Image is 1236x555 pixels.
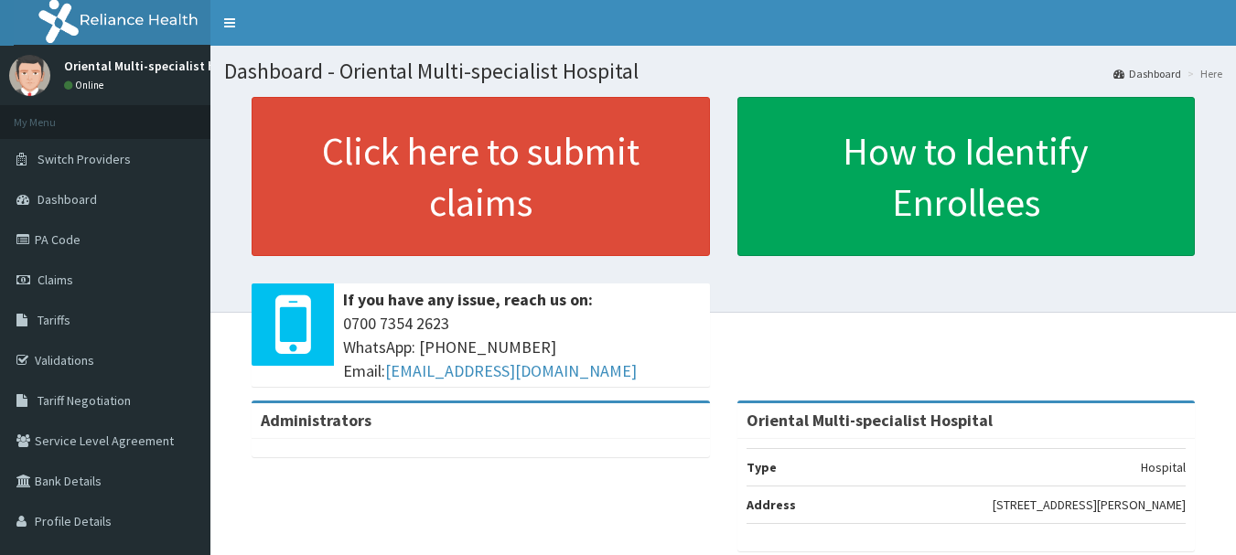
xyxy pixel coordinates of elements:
span: Tariff Negotiation [38,392,131,409]
img: User Image [9,55,50,96]
p: Oriental Multi-specialist hospital Hospital [64,59,308,72]
li: Here [1183,66,1222,81]
p: Hospital [1141,458,1186,476]
b: If you have any issue, reach us on: [343,289,593,310]
a: Click here to submit claims [252,97,710,256]
strong: Oriental Multi-specialist Hospital [747,410,993,431]
span: Tariffs [38,312,70,328]
span: Claims [38,272,73,288]
a: Dashboard [1113,66,1181,81]
span: 0700 7354 2623 WhatsApp: [PHONE_NUMBER] Email: [343,312,701,382]
span: Switch Providers [38,151,131,167]
b: Administrators [261,410,371,431]
a: How to Identify Enrollees [737,97,1196,256]
a: Online [64,79,108,91]
b: Type [747,459,777,475]
h1: Dashboard - Oriental Multi-specialist Hospital [224,59,1222,83]
a: [EMAIL_ADDRESS][DOMAIN_NAME] [385,360,637,381]
b: Address [747,496,796,513]
span: Dashboard [38,191,97,208]
p: [STREET_ADDRESS][PERSON_NAME] [993,496,1186,514]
